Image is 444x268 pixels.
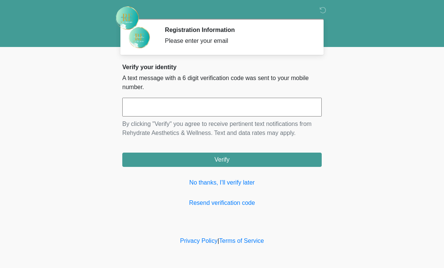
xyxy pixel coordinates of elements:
a: Terms of Service [219,238,264,244]
a: Privacy Policy [180,238,218,244]
a: | [217,238,219,244]
img: Rehydrate Aesthetics & Wellness Logo [115,6,140,30]
h2: Verify your identity [122,64,322,71]
a: No thanks, I'll verify later [122,178,322,187]
a: Resend verification code [122,198,322,207]
p: By clicking "Verify" you agree to receive pertinent text notifications from Rehydrate Aesthetics ... [122,120,322,138]
p: A text message with a 6 digit verification code was sent to your mobile number. [122,74,322,92]
button: Verify [122,153,322,167]
img: Agent Avatar [128,26,151,49]
div: Please enter your email [165,36,310,45]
